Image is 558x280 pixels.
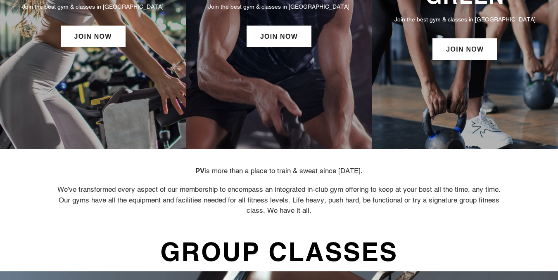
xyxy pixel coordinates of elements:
p: Join the best gym & classes in [GEOGRAPHIC_DATA] [194,2,363,11]
span: GROUP CLASSES [158,233,400,271]
p: Join the best gym & classes in [GEOGRAPHIC_DATA] [8,2,178,11]
p: Join the best gym & classes in [GEOGRAPHIC_DATA] [380,15,550,24]
p: is more than a place to train & sweat since [DATE]. [54,166,504,176]
p: We've transformed every aspect of our membership to encompass an integrated in-club gym offering ... [54,184,504,216]
strong: PV [195,167,204,175]
a: JOIN NOW: Colindale Membership [247,26,311,47]
a: JOIN NOW: Palmers Green Membership [432,38,497,60]
a: JOIN NOW: Finchley Membership [61,26,126,47]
